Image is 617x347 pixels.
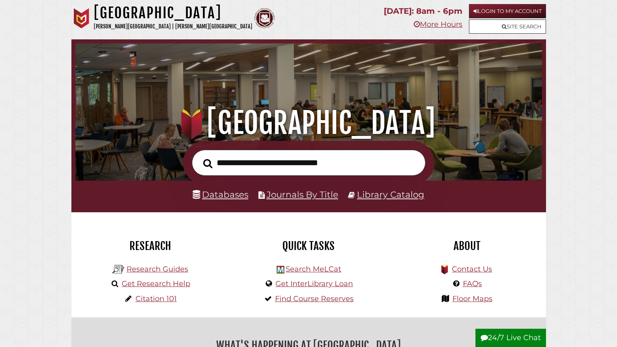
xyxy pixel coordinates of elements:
[357,189,424,200] a: Library Catalog
[127,265,188,274] a: Research Guides
[112,263,125,276] img: Hekman Library Logo
[267,189,338,200] a: Journals By Title
[452,265,492,274] a: Contact Us
[254,8,275,28] img: Calvin Theological Seminary
[236,239,382,253] h2: Quick Tasks
[193,189,248,200] a: Databases
[203,158,213,168] i: Search
[199,156,217,170] button: Search
[94,4,252,22] h1: [GEOGRAPHIC_DATA]
[394,239,540,253] h2: About
[77,239,224,253] h2: Research
[84,105,532,141] h1: [GEOGRAPHIC_DATA]
[286,265,341,274] a: Search MeLCat
[463,279,482,288] a: FAQs
[135,294,177,303] a: Citation 101
[452,294,492,303] a: Floor Maps
[122,279,190,288] a: Get Research Help
[414,20,462,29] a: More Hours
[275,279,353,288] a: Get InterLibrary Loan
[277,266,284,274] img: Hekman Library Logo
[384,4,462,18] p: [DATE]: 8am - 6pm
[71,8,92,28] img: Calvin University
[275,294,354,303] a: Find Course Reserves
[469,4,546,18] a: Login to My Account
[469,19,546,34] a: Site Search
[94,22,252,31] p: [PERSON_NAME][GEOGRAPHIC_DATA] | [PERSON_NAME][GEOGRAPHIC_DATA]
